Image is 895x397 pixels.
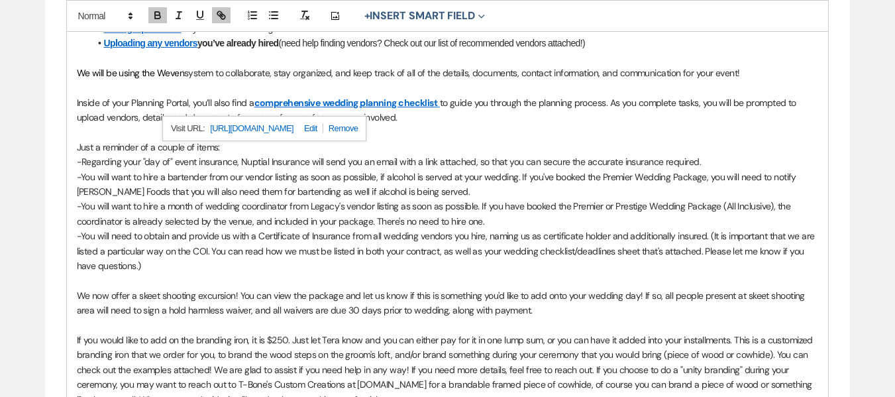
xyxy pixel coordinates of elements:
[104,38,279,48] strong: you’ve already hired
[279,38,585,48] span: (need help finding vendors? Check out our list of recommended vendors attached!)
[77,199,819,229] p: -You will want to hire a month of wedding coordinator from Legacy's vendor listing as soon as pos...
[77,229,819,273] p: -You will need to obtain and provide us with a Certificate of Insurance from all wedding vendors ...
[77,288,819,318] p: We now offer a skeet shooting excursion! You can view the package and let us know if this is some...
[323,97,437,109] a: wedding planning checklist
[364,11,370,21] span: +
[210,120,293,137] a: [URL][DOMAIN_NAME]
[77,140,819,154] p: Just a reminder of a couple of items:
[181,23,296,34] span: for your Weven Planning Portal
[77,97,254,109] span: Inside of your Planning Portal, you’ll also find a
[77,67,184,79] span: We will be using the Weven
[254,97,321,109] a: comprehensive
[360,8,490,24] button: Insert Smart Field
[184,67,739,79] span: system to collaborate, stay organized, and keep track of all of the details, documents, contact i...
[104,23,182,34] a: Setting a password
[77,154,819,169] p: -Regarding your "day of" event insurance, Nuptial Insurance will send you an email with a link at...
[77,170,819,199] p: -You will want to hire a bartender from our vendor listing as soon as possible, if alcohol is ser...
[104,38,197,48] a: Uploading any vendors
